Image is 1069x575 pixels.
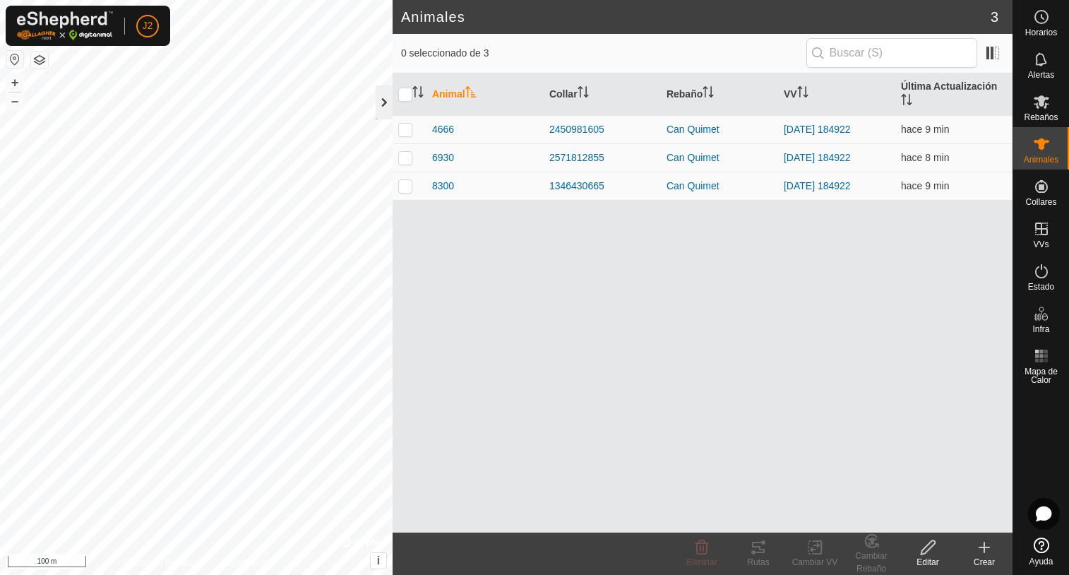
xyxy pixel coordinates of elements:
p-sorticon: Activar para ordenar [797,88,808,100]
div: Can Quimet [667,150,772,165]
div: Editar [900,556,956,569]
span: J2 [143,18,153,33]
span: Animales [1024,155,1058,164]
a: Contáctenos [222,557,269,569]
h2: Animales [401,8,991,25]
div: 2450981605 [549,122,655,137]
div: 1346430665 [549,179,655,194]
span: Ayuda [1029,557,1053,566]
span: i [377,555,380,567]
button: – [6,93,23,109]
span: 0 seleccionado de 3 [401,46,806,61]
button: Restablecer Mapa [6,51,23,68]
button: Capas del Mapa [31,52,48,69]
th: Collar [544,73,661,116]
span: Eliminar [686,557,717,567]
th: Última Actualización [895,73,1013,116]
div: Can Quimet [667,179,772,194]
input: Buscar (S) [806,38,977,68]
a: [DATE] 184922 [784,152,851,163]
button: i [371,553,386,569]
span: 8300 [432,179,454,194]
p-sorticon: Activar para ordenar [703,88,714,100]
div: Cambiar Rebaño [843,550,900,575]
span: Horarios [1025,28,1057,37]
p-sorticon: Activar para ordenar [578,88,589,100]
div: Rutas [730,556,787,569]
a: Política de Privacidad [124,557,205,569]
th: Rebaño [661,73,778,116]
th: VV [778,73,895,116]
p-sorticon: Activar para ordenar [412,88,424,100]
div: Can Quimet [667,122,772,137]
button: + [6,74,23,91]
p-sorticon: Activar para ordenar [901,96,912,107]
span: 3 [991,6,998,28]
span: VVs [1033,240,1049,249]
span: Collares [1025,198,1056,206]
div: Cambiar VV [787,556,843,569]
img: Logo Gallagher [17,11,113,40]
div: 2571812855 [549,150,655,165]
a: [DATE] 184922 [784,180,851,191]
th: Animal [426,73,544,116]
a: [DATE] 184922 [784,124,851,135]
span: 23 ago 2025, 10:01 [901,152,949,163]
span: Mapa de Calor [1017,367,1065,384]
span: Alertas [1028,71,1054,79]
span: 23 ago 2025, 10:01 [901,180,949,191]
span: 23 ago 2025, 10:01 [901,124,949,135]
div: Crear [956,556,1013,569]
span: Estado [1028,283,1054,291]
span: Rebaños [1024,113,1058,121]
a: Ayuda [1013,532,1069,571]
span: 4666 [432,122,454,137]
p-sorticon: Activar para ordenar [465,88,477,100]
span: Infra [1032,325,1049,333]
span: 6930 [432,150,454,165]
